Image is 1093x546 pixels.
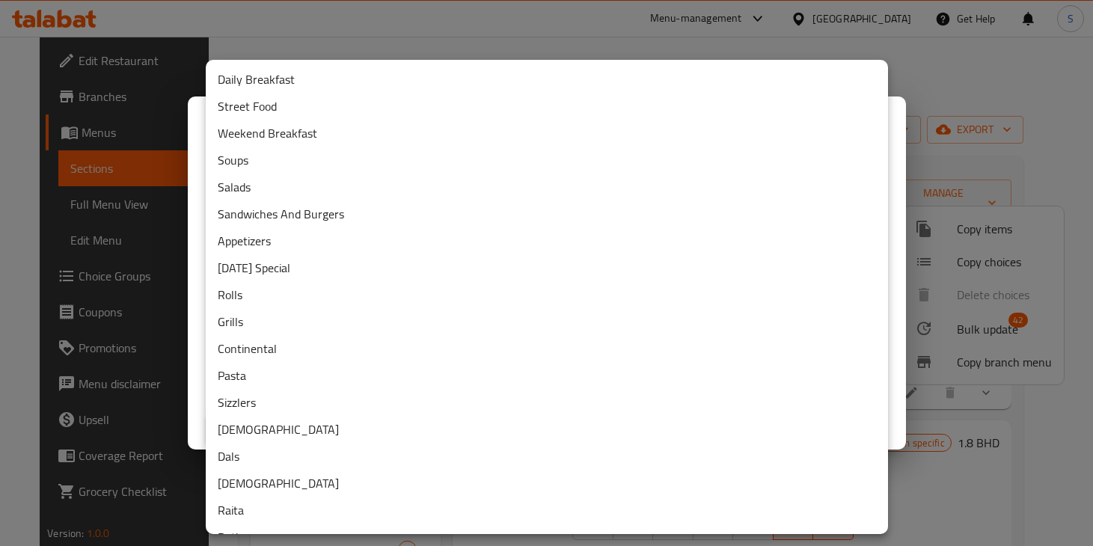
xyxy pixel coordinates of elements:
li: Weekend Breakfast [206,120,888,147]
li: Salads [206,174,888,200]
li: Raita [206,497,888,524]
li: Rolls [206,281,888,308]
li: [DEMOGRAPHIC_DATA] [206,416,888,443]
li: [DATE] Special [206,254,888,281]
li: Sandwiches And Burgers [206,200,888,227]
li: Pasta [206,362,888,389]
li: [DEMOGRAPHIC_DATA] [206,470,888,497]
li: Street Food [206,93,888,120]
li: Appetizers [206,227,888,254]
li: Sizzlers [206,389,888,416]
li: Continental [206,335,888,362]
li: Dals [206,443,888,470]
li: Grills [206,308,888,335]
li: Soups [206,147,888,174]
li: Daily Breakfast [206,66,888,93]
